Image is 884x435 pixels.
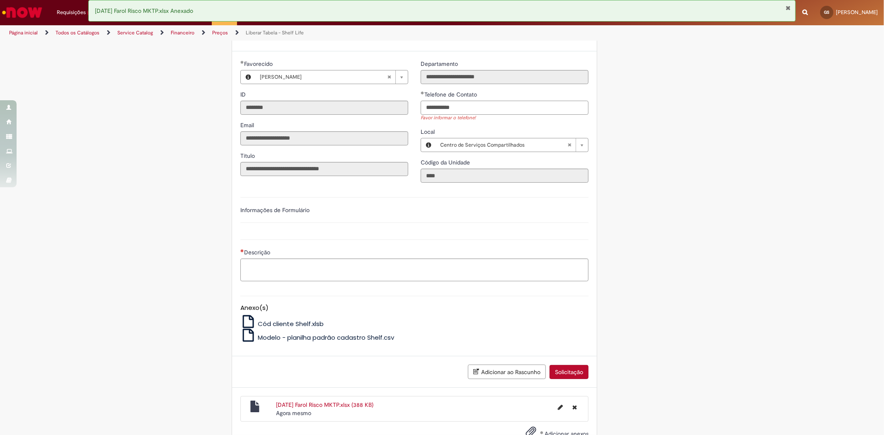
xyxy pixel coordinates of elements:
[95,7,193,15] span: [DATE] Farol Risco MKTP.xlsx Anexado
[240,259,589,281] textarea: Descrição
[440,138,567,152] span: Centro de Serviços Compartilhados
[240,249,244,252] span: Necessários
[421,70,589,84] input: Departamento
[567,401,582,414] button: Excluir 2025-09-30 Farol Risco MKTP.xlsx
[212,29,228,36] a: Preços
[421,138,436,152] button: Local, Visualizar este registro Centro de Serviços Compartilhados
[1,4,44,21] img: ServiceNow
[241,70,256,84] button: Favorecido, Visualizar este registro Giovana Branco De Souza
[56,29,99,36] a: Todos os Catálogos
[240,319,324,328] a: Cód cliente Shelf.xlsb
[421,169,589,183] input: Código da Unidade
[786,5,791,11] button: Fechar Notificação
[240,206,310,214] label: Informações de Formulário
[383,70,395,84] abbr: Limpar campo Favorecido
[258,319,324,328] span: Cód cliente Shelf.xlsb
[468,365,546,379] button: Adicionar ao Rascunho
[87,10,94,17] span: 1
[436,138,588,152] a: Centro de Serviços CompartilhadosLimpar campo Local
[276,409,311,417] time: 30/09/2025 12:25:07
[244,249,272,256] span: Descrição
[171,29,194,36] a: Financeiro
[240,131,408,145] input: Email
[117,29,153,36] a: Service Catalog
[6,25,583,41] ul: Trilhas de página
[240,162,408,176] input: Título
[824,10,830,15] span: GS
[421,101,589,115] input: Telefone de Contato
[424,91,479,98] span: Telefone de Contato
[57,8,86,17] span: Requisições
[550,365,589,379] button: Solicitação
[240,304,589,312] h5: Anexo(s)
[260,70,387,84] span: [PERSON_NAME]
[421,158,472,167] label: Somente leitura - Código da Unidade
[240,121,256,129] label: Somente leitura - Email
[256,70,408,84] a: [PERSON_NAME]Limpar campo Favorecido
[836,9,878,16] span: [PERSON_NAME]
[553,401,568,414] button: Editar nome de arquivo 2025-09-30 Farol Risco MKTP.xlsx
[240,60,244,64] span: Obrigatório Preenchido
[240,91,247,98] span: Somente leitura - ID
[9,29,38,36] a: Página inicial
[421,159,472,166] span: Somente leitura - Código da Unidade
[240,101,408,115] input: ID
[240,152,257,160] label: Somente leitura - Título
[563,138,576,152] abbr: Limpar campo Local
[276,401,373,408] a: [DATE] Farol Risco MKTP.xlsx (388 KB)
[240,90,247,99] label: Somente leitura - ID
[276,409,311,417] span: Agora mesmo
[421,60,460,68] label: Somente leitura - Departamento
[421,91,424,94] span: Obrigatório Preenchido
[258,333,394,342] span: Modelo - planilha padrão cadastro Shelf.csv
[240,333,394,342] a: Modelo - planilha padrão cadastro Shelf.csv
[246,29,304,36] a: Liberar Tabela - Shelf Life
[421,115,589,122] div: Favor informar o telefone!
[244,60,274,68] span: Necessários - Favorecido
[421,128,436,135] span: Local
